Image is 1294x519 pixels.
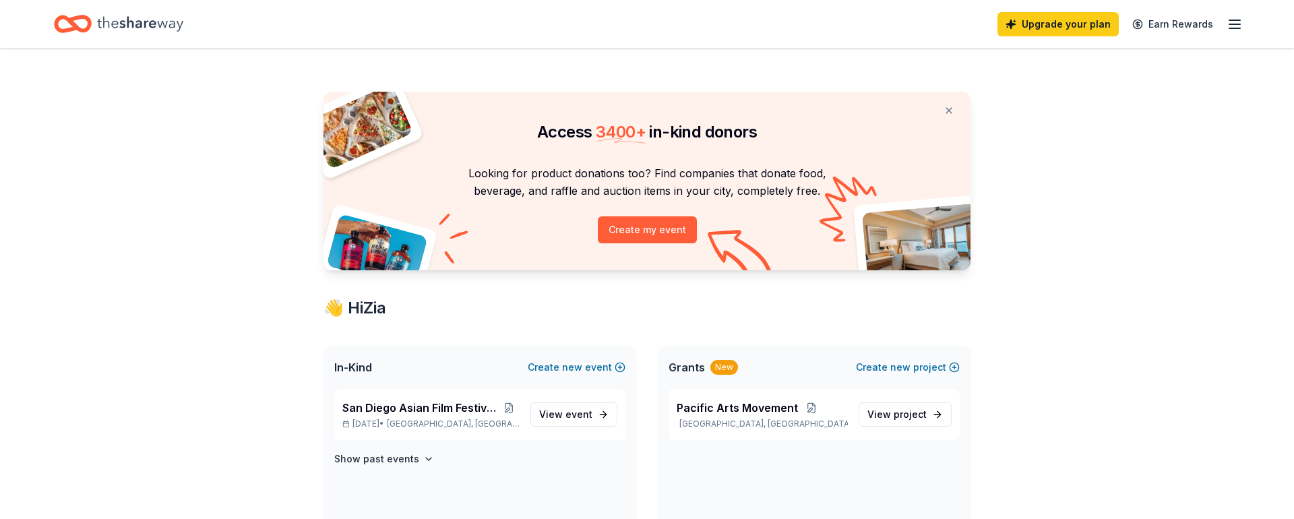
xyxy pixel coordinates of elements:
span: Grants [669,359,705,375]
img: Curvy arrow [708,230,775,280]
span: In-Kind [334,359,372,375]
a: Earn Rewards [1124,12,1221,36]
div: New [710,360,738,375]
span: San Diego Asian Film Festival (SDAFF) [342,400,499,416]
img: Pizza [309,84,414,170]
a: View event [530,402,617,427]
button: Createnewevent [528,359,625,375]
span: Pacific Arts Movement [677,400,798,416]
p: [GEOGRAPHIC_DATA], [GEOGRAPHIC_DATA] [677,419,848,429]
span: View [539,406,592,423]
span: event [565,408,592,420]
h4: Show past events [334,451,419,467]
span: View [867,406,927,423]
a: View project [859,402,952,427]
span: Access in-kind donors [537,122,757,142]
span: project [894,408,927,420]
span: [GEOGRAPHIC_DATA], [GEOGRAPHIC_DATA] [387,419,520,429]
a: Upgrade your plan [997,12,1119,36]
button: Create my event [598,216,697,243]
p: [DATE] • [342,419,520,429]
span: 3400 + [596,122,646,142]
span: new [890,359,911,375]
button: Show past events [334,451,434,467]
div: 👋 Hi Zia [323,297,970,319]
button: Createnewproject [856,359,960,375]
span: new [562,359,582,375]
a: Home [54,8,183,40]
p: Looking for product donations too? Find companies that donate food, beverage, and raffle and auct... [340,164,954,200]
